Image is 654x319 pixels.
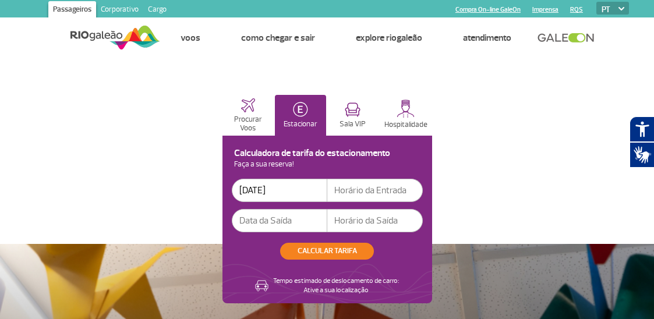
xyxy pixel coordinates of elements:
[284,120,317,129] p: Estacionar
[327,95,379,136] button: Sala VIP
[273,277,399,295] p: Tempo estimado de deslocamento de carro: Ative a sua localização
[96,1,143,20] a: Corporativo
[345,102,360,117] img: vipRoom.svg
[532,6,558,13] a: Imprensa
[228,115,268,133] p: Procurar Voos
[181,32,200,44] a: Voos
[222,95,274,136] button: Procurar Voos
[340,120,366,129] p: Sala VIP
[380,95,432,136] button: Hospitalidade
[356,32,422,44] a: Explore RIOgaleão
[275,95,326,136] button: Estacionar
[397,100,415,118] img: hospitality.svg
[630,116,654,168] div: Plugin de acessibilidade da Hand Talk.
[630,142,654,168] button: Abrir tradutor de língua de sinais.
[143,1,171,20] a: Cargo
[293,102,308,117] img: carParkingHomeActive.svg
[463,32,511,44] a: Atendimento
[384,120,427,129] p: Hospitalidade
[48,1,96,20] a: Passageiros
[455,6,521,13] a: Compra On-line GaleOn
[232,179,327,202] input: Data de Entrada
[241,32,315,44] a: Como chegar e sair
[327,209,423,232] input: Horário da Saída
[570,6,583,13] a: RQS
[232,161,423,168] p: Faça a sua reserva!
[241,98,255,112] img: airplaneHome.svg
[232,209,327,232] input: Data da Saída
[630,116,654,142] button: Abrir recursos assistivos.
[232,150,423,157] h4: Calculadora de tarifa do estacionamento
[280,243,374,260] button: CALCULAR TARIFA
[327,179,423,202] input: Horário da Entrada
